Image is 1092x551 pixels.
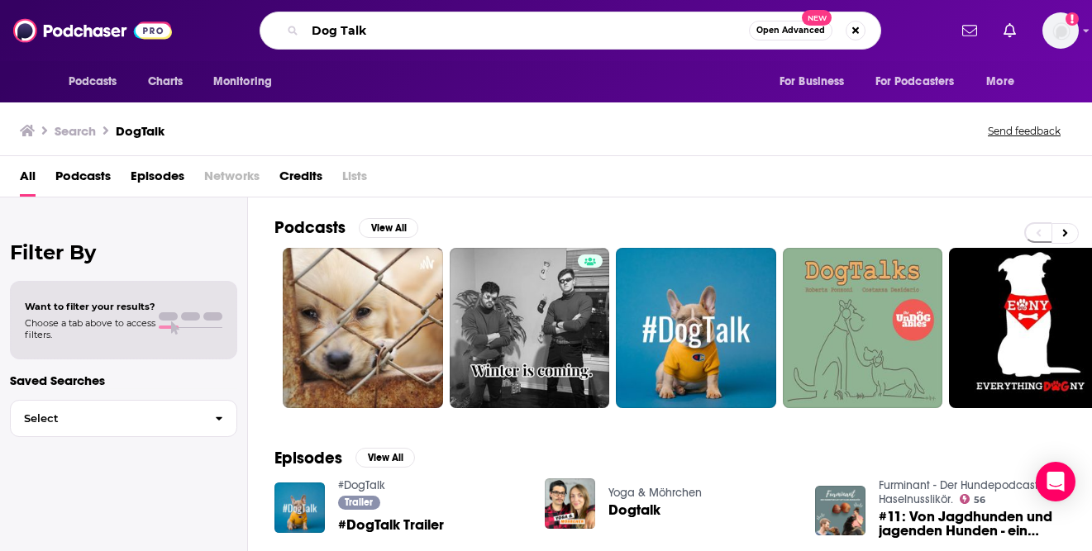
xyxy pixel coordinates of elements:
div: Search podcasts, credits, & more... [260,12,881,50]
span: Choose a tab above to access filters. [25,317,155,340]
span: Lists [342,163,367,197]
span: Select [11,413,202,424]
img: User Profile [1042,12,1079,49]
img: Podchaser - Follow, Share and Rate Podcasts [13,15,172,46]
img: #11: Von Jagdhunden und jagenden Hunden - ein Dogtalk mit Florian Sernetz [815,486,865,536]
h3: Search [55,123,96,139]
span: 56 [974,496,985,504]
input: Search podcasts, credits, & more... [305,17,749,44]
a: Charts [137,66,193,97]
button: open menu [865,66,979,97]
button: open menu [57,66,139,97]
a: Show notifications dropdown [997,17,1023,45]
button: View All [355,448,415,468]
a: Dogtalk [608,503,660,517]
a: EpisodesView All [274,448,415,468]
h2: Podcasts [274,217,346,238]
button: Open AdvancedNew [749,21,832,40]
a: PodcastsView All [274,217,418,238]
a: 56 [960,494,986,504]
h3: DogTalk [116,123,165,139]
span: Monitoring [213,70,272,93]
button: Send feedback [983,124,1066,138]
h2: Filter By [10,240,237,264]
button: open menu [975,66,1035,97]
span: Networks [204,163,260,197]
button: View All [359,218,418,238]
button: Select [10,400,237,437]
a: Credits [279,163,322,197]
a: Podcasts [55,163,111,197]
span: New [802,10,832,26]
img: Dogtalk [545,478,595,529]
span: Open Advanced [756,26,825,35]
span: #11: Von Jagdhunden und jagenden Hunden - ein Dogtalk mit [PERSON_NAME] [879,510,1066,538]
div: Open Intercom Messenger [1036,462,1075,501]
a: #DogTalk Trailer [338,518,444,532]
span: Podcasts [69,70,117,93]
span: More [986,70,1014,93]
span: For Podcasters [875,70,955,93]
a: Furminant - Der Hundepodcast mit Haselnusslikör. [879,478,1057,506]
a: Show notifications dropdown [956,17,984,45]
img: #DogTalk Trailer [274,482,325,533]
button: Show profile menu [1042,12,1079,49]
a: Episodes [131,163,184,197]
button: open menu [768,66,865,97]
h2: Episodes [274,448,342,468]
a: #DogTalk [338,478,385,492]
span: Logged in as jwong [1042,12,1079,49]
a: Yoga & Möhrchen [608,486,702,500]
p: Saved Searches [10,373,237,388]
span: For Business [780,70,845,93]
a: All [20,163,36,197]
svg: Add a profile image [1066,12,1079,26]
span: Want to filter your results? [25,301,155,312]
span: Charts [148,70,184,93]
span: Trailer [345,497,373,507]
button: open menu [202,66,293,97]
a: #11: Von Jagdhunden und jagenden Hunden - ein Dogtalk mit Florian Sernetz [879,510,1066,538]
